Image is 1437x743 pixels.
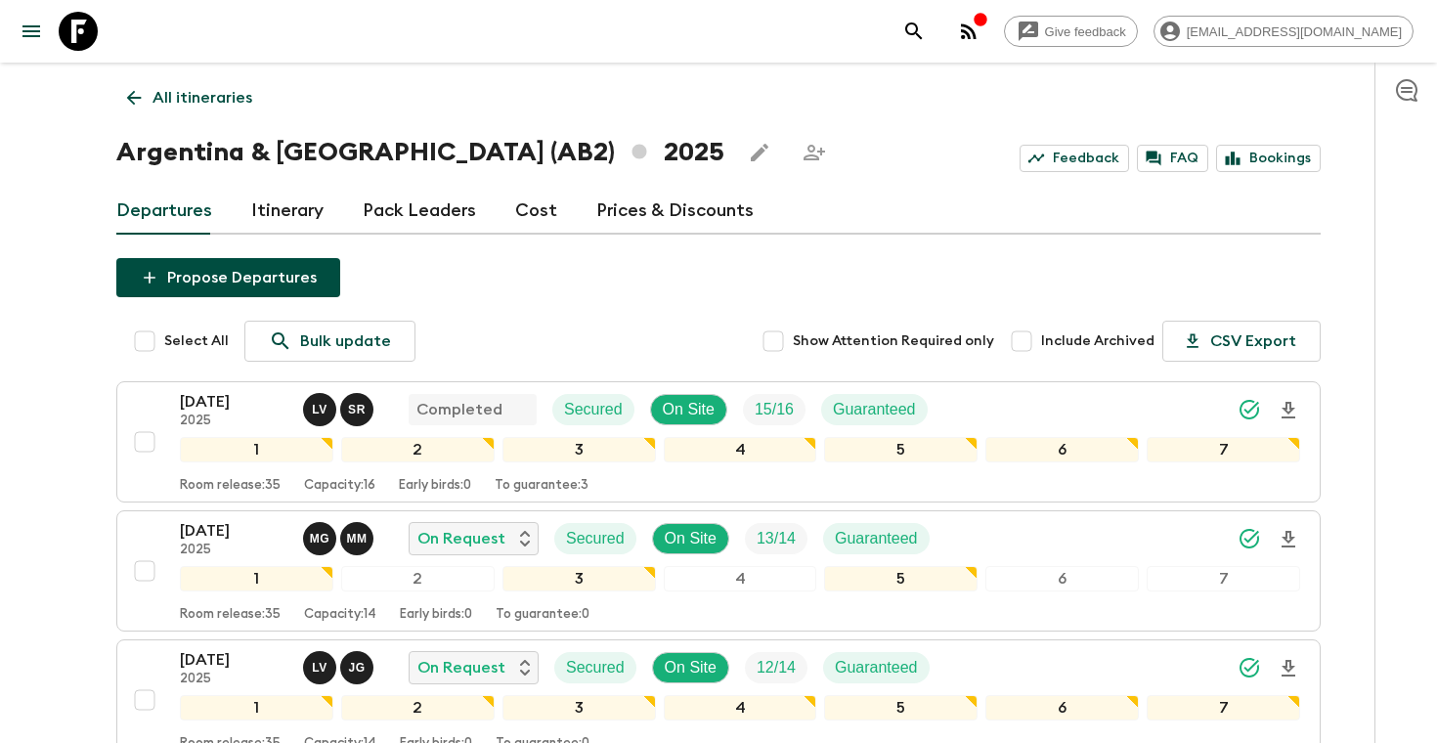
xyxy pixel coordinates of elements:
[180,695,333,721] div: 1
[180,414,287,429] p: 2025
[824,566,978,591] div: 5
[795,133,834,172] span: Share this itinerary
[740,133,779,172] button: Edit this itinerary
[180,566,333,591] div: 1
[665,656,717,679] p: On Site
[341,695,495,721] div: 2
[502,437,656,462] div: 3
[835,527,918,550] p: Guaranteed
[1147,566,1300,591] div: 7
[116,133,724,172] h1: Argentina & [GEOGRAPHIC_DATA] (AB2) 2025
[554,652,636,683] div: Secured
[303,522,377,555] button: MGMM
[116,78,263,117] a: All itineraries
[824,695,978,721] div: 5
[664,437,817,462] div: 4
[417,656,505,679] p: On Request
[566,656,625,679] p: Secured
[399,478,471,494] p: Early birds: 0
[652,523,729,554] div: On Site
[515,188,557,235] a: Cost
[502,695,656,721] div: 3
[116,258,340,297] button: Propose Departures
[304,607,376,623] p: Capacity: 14
[244,321,415,362] a: Bulk update
[251,188,324,235] a: Itinerary
[400,607,472,623] p: Early birds: 0
[180,478,281,494] p: Room release: 35
[180,437,333,462] div: 1
[152,86,252,109] p: All itineraries
[1034,24,1137,39] span: Give feedback
[596,188,754,235] a: Prices & Discounts
[985,695,1139,721] div: 6
[985,437,1139,462] div: 6
[180,648,287,672] p: [DATE]
[755,398,794,421] p: 15 / 16
[164,331,229,351] span: Select All
[793,331,994,351] span: Show Attention Required only
[417,527,505,550] p: On Request
[1147,437,1300,462] div: 7
[745,523,807,554] div: Trip Fill
[304,478,375,494] p: Capacity: 16
[502,566,656,591] div: 3
[303,651,377,684] button: LVJG
[1238,527,1261,550] svg: Synced Successfully
[652,652,729,683] div: On Site
[180,672,287,687] p: 2025
[416,398,502,421] p: Completed
[985,566,1139,591] div: 6
[180,519,287,543] p: [DATE]
[116,188,212,235] a: Departures
[116,510,1321,632] button: [DATE]2025Marcella Granatiere, Matias MolinaOn RequestSecuredOn SiteTrip FillGuaranteed1234567Roo...
[1154,16,1414,47] div: [EMAIL_ADDRESS][DOMAIN_NAME]
[564,398,623,421] p: Secured
[348,660,365,676] p: J G
[824,437,978,462] div: 5
[1277,528,1300,551] svg: Download Onboarding
[743,394,806,425] div: Trip Fill
[12,12,51,51] button: menu
[1238,656,1261,679] svg: Synced Successfully
[1020,145,1129,172] a: Feedback
[363,188,476,235] a: Pack Leaders
[757,527,796,550] p: 13 / 14
[1137,145,1208,172] a: FAQ
[303,657,377,673] span: Lucas Valentim, Jessica Giachello
[745,652,807,683] div: Trip Fill
[303,528,377,544] span: Marcella Granatiere, Matias Molina
[664,695,817,721] div: 4
[1004,16,1138,47] a: Give feedback
[1238,398,1261,421] svg: Synced Successfully
[312,660,327,676] p: L V
[1277,657,1300,680] svg: Download Onboarding
[310,531,330,546] p: M G
[341,437,495,462] div: 2
[1147,695,1300,721] div: 7
[180,543,287,558] p: 2025
[566,527,625,550] p: Secured
[833,398,916,421] p: Guaranteed
[650,394,727,425] div: On Site
[1277,399,1300,422] svg: Download Onboarding
[664,566,817,591] div: 4
[116,381,1321,503] button: [DATE]2025Lucas Valentim, Sol RodriguezCompletedSecuredOn SiteTrip FillGuaranteed1234567Room rele...
[180,607,281,623] p: Room release: 35
[894,12,934,51] button: search adventures
[1176,24,1413,39] span: [EMAIL_ADDRESS][DOMAIN_NAME]
[1216,145,1321,172] a: Bookings
[496,607,589,623] p: To guarantee: 0
[552,394,634,425] div: Secured
[757,656,796,679] p: 12 / 14
[663,398,715,421] p: On Site
[665,527,717,550] p: On Site
[554,523,636,554] div: Secured
[835,656,918,679] p: Guaranteed
[341,566,495,591] div: 2
[303,399,377,415] span: Lucas Valentim, Sol Rodriguez
[300,329,391,353] p: Bulk update
[346,531,367,546] p: M M
[180,390,287,414] p: [DATE]
[1162,321,1321,362] button: CSV Export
